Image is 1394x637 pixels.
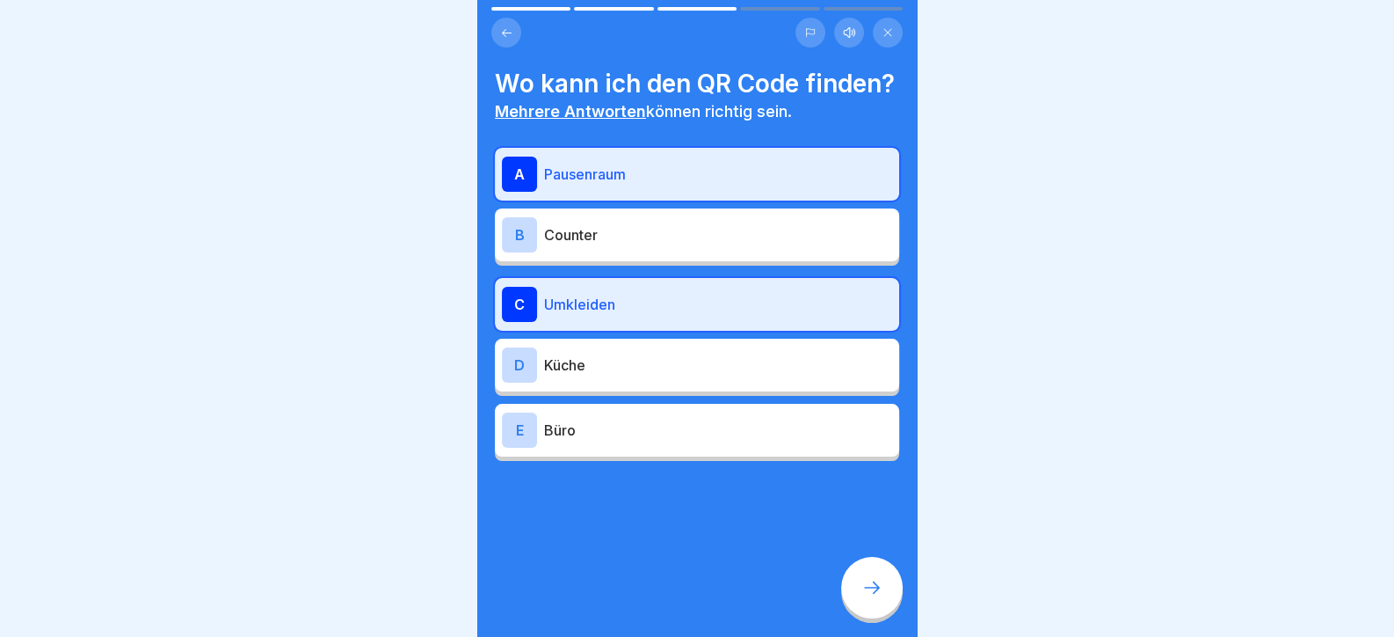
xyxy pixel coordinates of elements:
[502,157,537,192] div: A
[544,355,892,376] p: Küche
[544,164,892,185] p: Pausenraum
[544,420,892,441] p: Büro
[495,102,899,121] p: können richtig sein.
[495,69,899,99] h4: Wo kann ich den QR Code finden?
[544,294,892,315] p: Umkleiden
[495,102,646,121] b: Mehrere Antworten
[502,287,537,322] div: C
[502,413,537,448] div: E
[544,224,892,245] p: Counter
[502,348,537,383] div: D
[502,217,537,253] div: B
